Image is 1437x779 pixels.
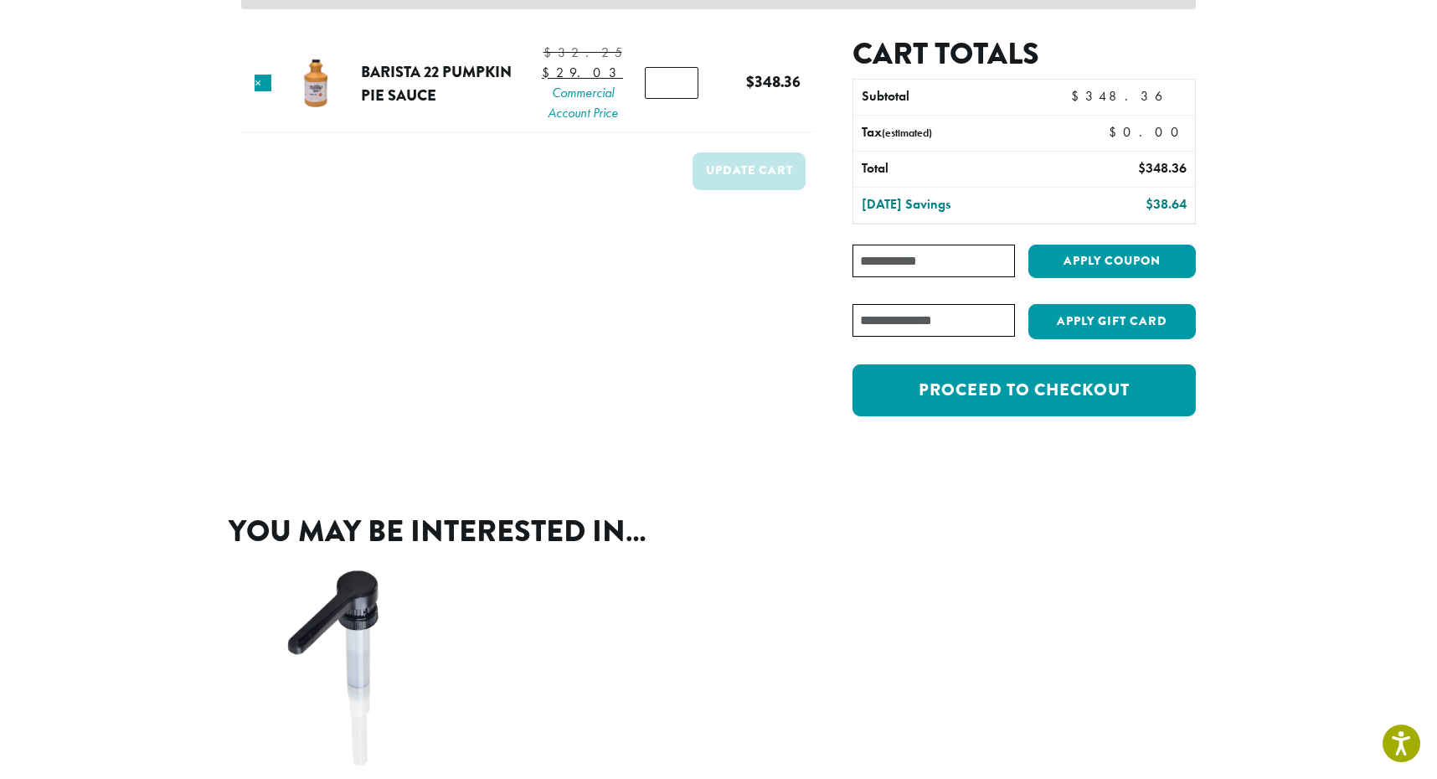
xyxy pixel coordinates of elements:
[250,565,453,768] img: DP1898.01.png
[542,64,556,81] span: $
[853,80,1058,115] th: Subtotal
[1028,304,1196,339] button: Apply Gift Card
[543,44,622,61] bdi: 32.25
[645,67,698,99] input: Product quantity
[1138,159,1146,177] span: $
[1146,195,1153,213] span: $
[1071,87,1085,105] span: $
[361,60,512,106] a: Barista 22 Pumpkin Pie Sauce
[882,126,932,140] small: (estimated)
[852,364,1196,416] a: Proceed to checkout
[853,188,1058,223] th: [DATE] Savings
[229,513,1208,549] h2: You may be interested in…
[542,64,623,81] bdi: 29.03
[853,116,1095,151] th: Tax
[746,70,801,93] bdi: 348.36
[289,56,343,111] img: Barista 22 Pumpkin Pie Sauce
[1071,87,1187,105] bdi: 348.36
[543,44,558,61] span: $
[746,70,755,93] span: $
[852,36,1196,72] h2: Cart totals
[542,83,623,123] span: Commercial Account Price
[853,152,1058,187] th: Total
[1028,245,1196,279] button: Apply coupon
[1109,123,1187,141] bdi: 0.00
[693,152,806,190] button: Update cart
[255,75,271,91] a: Remove this item
[1109,123,1123,141] span: $
[1138,159,1187,177] bdi: 348.36
[1146,195,1187,213] bdi: 38.64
